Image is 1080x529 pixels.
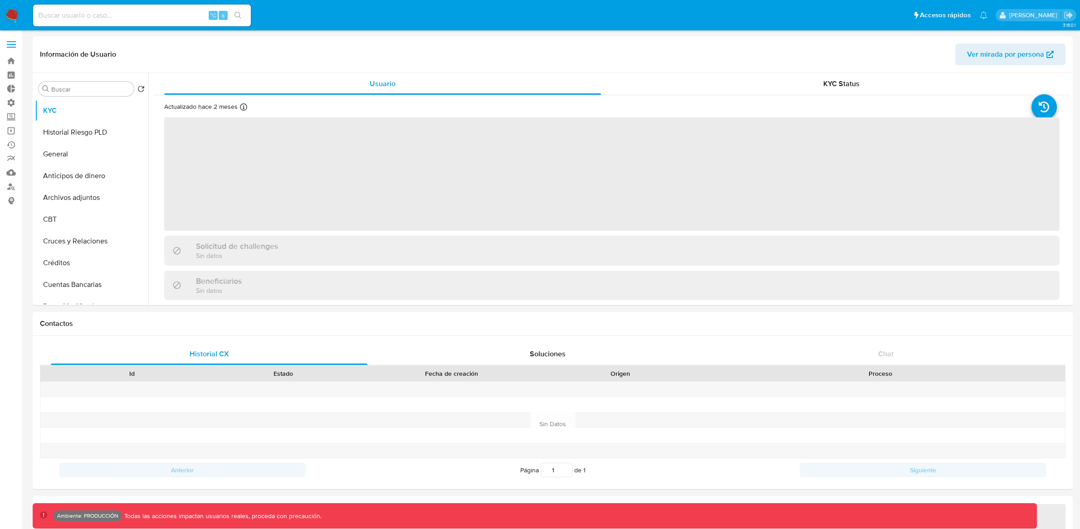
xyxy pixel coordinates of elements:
button: Ver mirada por persona [955,44,1065,65]
button: General [35,143,148,165]
div: Fecha de creación [365,369,538,378]
span: Página de [520,463,586,477]
span: Historial CX [190,349,229,359]
span: Chat [878,349,894,359]
a: Salir [1064,10,1073,20]
button: Cruces y Relaciones [35,230,148,252]
span: Ver mirada por persona [967,44,1044,65]
button: Datos Modificados [35,296,148,317]
span: ⌥ [210,11,216,19]
div: Solicitud de challengesSin datos [164,236,1060,265]
p: Sin datos [196,286,242,295]
input: Buscar usuario o caso... [33,10,251,21]
span: Soluciones [530,349,566,359]
h1: Información de Usuario [40,50,116,59]
p: Todas las acciones impactan usuarios reales, proceda con precaución. [122,512,322,520]
button: KYC [35,100,148,121]
div: BeneficiariosSin datos [164,271,1060,300]
span: KYC Status [823,78,860,89]
button: Archivos adjuntos [35,187,148,209]
span: s [222,11,225,19]
button: Historial Riesgo PLD [35,121,148,143]
p: david.garay@mercadolibre.com.co [1009,11,1060,19]
span: ‌ [164,117,1060,231]
div: Origen [551,369,689,378]
a: Notificaciones [980,11,987,19]
p: Actualizado hace 2 meses [164,102,238,111]
p: Ambiente: PRODUCCIÓN [57,514,118,518]
span: Usuario [370,78,396,89]
div: Proceso [702,369,1059,378]
button: Anticipos de dinero [35,165,148,187]
h3: Solicitud de challenges [196,241,278,251]
span: 1 [583,466,586,475]
button: Cuentas Bancarias [35,274,148,296]
button: Buscar [42,85,49,92]
button: Créditos [35,252,148,274]
p: Sin datos [196,251,278,260]
button: CBT [35,209,148,230]
button: search-icon [229,9,247,22]
h3: Beneficiarios [196,276,242,286]
h1: Contactos [40,319,1065,328]
div: Estado [214,369,352,378]
button: Volver al orden por defecto [137,85,145,95]
button: Anterior [59,463,306,477]
input: Buscar [51,85,130,93]
div: Id [63,369,201,378]
span: Accesos rápidos [920,10,971,20]
button: Siguiente [800,463,1046,477]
